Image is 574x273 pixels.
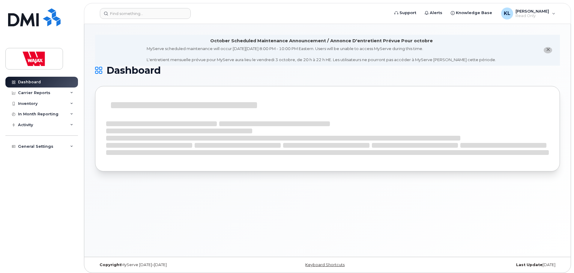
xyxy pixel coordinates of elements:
span: Dashboard [106,66,161,75]
div: October Scheduled Maintenance Announcement / Annonce D'entretient Prévue Pour octobre [210,38,433,44]
div: [DATE] [405,263,560,267]
div: MyServe scheduled maintenance will occur [DATE][DATE] 8:00 PM - 10:00 PM Eastern. Users will be u... [147,46,496,63]
strong: Copyright [100,263,121,267]
strong: Last Update [516,263,543,267]
a: Keyboard Shortcuts [305,263,345,267]
div: MyServe [DATE]–[DATE] [95,263,250,267]
button: close notification [544,47,552,53]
